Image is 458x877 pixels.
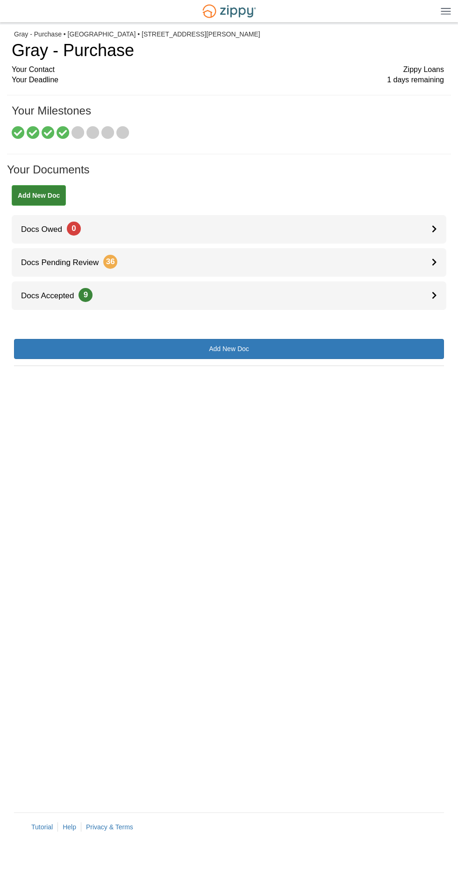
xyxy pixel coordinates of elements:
[12,65,444,75] div: Your Contact
[79,288,93,302] span: 9
[441,7,451,14] img: Mobile Dropdown Menu
[12,281,446,310] a: Docs Accepted9
[12,105,444,126] h1: Your Milestones
[12,215,446,244] a: Docs Owed0
[12,75,444,86] div: Your Deadline
[12,185,66,206] a: Add New Doc
[12,291,93,300] span: Docs Accepted
[103,255,117,269] span: 36
[403,65,444,75] span: Zippy Loans
[12,225,81,234] span: Docs Owed
[14,30,444,38] div: Gray - Purchase • [GEOGRAPHIC_DATA] • [STREET_ADDRESS][PERSON_NAME]
[387,75,444,86] span: 1 days remaining
[67,222,81,236] span: 0
[63,823,76,831] a: Help
[12,258,117,267] span: Docs Pending Review
[14,339,444,359] a: Add New Doc
[12,248,446,277] a: Docs Pending Review36
[7,164,451,185] h1: Your Documents
[12,41,444,60] h1: Gray - Purchase
[86,823,133,831] a: Privacy & Terms
[31,823,53,831] a: Tutorial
